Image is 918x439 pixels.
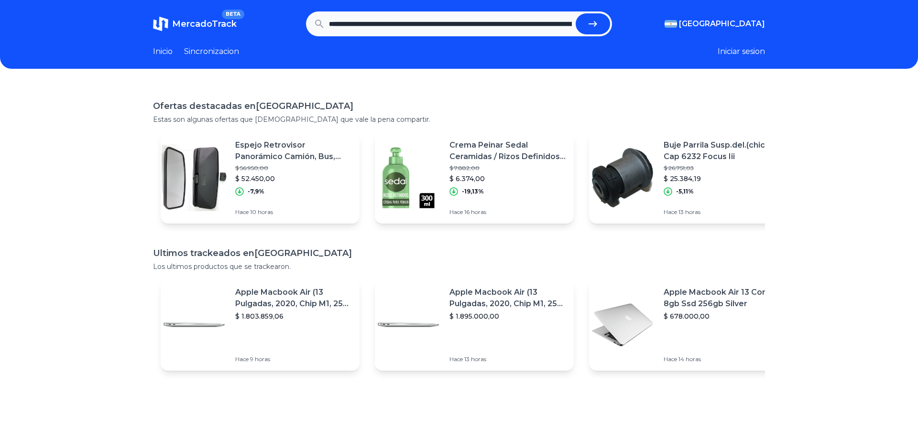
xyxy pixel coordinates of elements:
[153,16,237,32] a: MercadoTrackBETA
[665,18,765,30] button: [GEOGRAPHIC_DATA]
[449,287,566,310] p: Apple Macbook Air (13 Pulgadas, 2020, Chip M1, 256 Gb De Ssd, 8 Gb De Ram) - Plata
[664,174,780,183] p: $ 25.384,19
[153,262,765,271] p: Los ultimos productos que se trackearon.
[153,246,765,260] h1: Ultimos trackeados en [GEOGRAPHIC_DATA]
[449,208,566,216] p: Hace 16 horas
[235,287,352,310] p: Apple Macbook Air (13 Pulgadas, 2020, Chip M1, 256 Gb De Ssd, 8 Gb De Ram) - Plata
[161,291,228,358] img: Featured image
[449,164,566,172] p: $ 7.882,00
[235,139,352,162] p: Espejo Retrovisor Panorámico Camión, Bus, Micro, Alto 50cm
[161,132,360,224] a: Featured imageEspejo Retrovisor Panorámico Camión, Bus, Micro, Alto 50cm$ 56.950,00$ 52.450,00-7,...
[235,164,352,172] p: $ 56.950,00
[161,144,228,211] img: Featured image
[375,132,574,224] a: Featured imageCrema Peinar Sedal Ceramidas / Rizos Definidos / Argan 300ml Tipo: Rizos Definidos$...
[449,355,566,363] p: Hace 13 horas
[665,20,677,28] img: Argentina
[375,279,574,371] a: Featured imageApple Macbook Air (13 Pulgadas, 2020, Chip M1, 256 Gb De Ssd, 8 Gb De Ram) - Plata$...
[235,355,352,363] p: Hace 9 horas
[679,18,765,30] span: [GEOGRAPHIC_DATA]
[589,291,656,358] img: Featured image
[718,46,765,57] button: Iniciar sesion
[153,115,765,124] p: Estas son algunas ofertas que [DEMOGRAPHIC_DATA] que vale la pena compartir.
[664,287,780,310] p: Apple Macbook Air 13 Core I5 8gb Ssd 256gb Silver
[462,188,484,195] p: -19,13%
[589,279,788,371] a: Featured imageApple Macbook Air 13 Core I5 8gb Ssd 256gb Silver$ 678.000,00Hace 14 horas
[184,46,239,57] a: Sincronizacion
[235,311,352,321] p: $ 1.803.859,06
[172,19,237,29] span: MercadoTrack
[449,174,566,183] p: $ 6.374,00
[449,139,566,162] p: Crema Peinar Sedal Ceramidas / Rizos Definidos / Argan 300ml Tipo: Rizos Definidos
[153,16,168,32] img: MercadoTrack
[153,46,173,57] a: Inicio
[664,355,780,363] p: Hace 14 horas
[589,144,656,211] img: Featured image
[664,311,780,321] p: $ 678.000,00
[676,188,694,195] p: -5,11%
[161,279,360,371] a: Featured imageApple Macbook Air (13 Pulgadas, 2020, Chip M1, 256 Gb De Ssd, 8 Gb De Ram) - Plata$...
[248,188,264,195] p: -7,9%
[664,208,780,216] p: Hace 13 horas
[664,139,780,162] p: Buje Parrila Susp.del.(chico) Cap 6232 Focus Iii
[153,99,765,113] h1: Ofertas destacadas en [GEOGRAPHIC_DATA]
[222,10,244,19] span: BETA
[664,164,780,172] p: $ 26.751,03
[235,208,352,216] p: Hace 10 horas
[375,144,442,211] img: Featured image
[589,132,788,224] a: Featured imageBuje Parrila Susp.del.(chico) Cap 6232 Focus Iii$ 26.751,03$ 25.384,19-5,11%Hace 13...
[235,174,352,183] p: $ 52.450,00
[375,291,442,358] img: Featured image
[449,311,566,321] p: $ 1.895.000,00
